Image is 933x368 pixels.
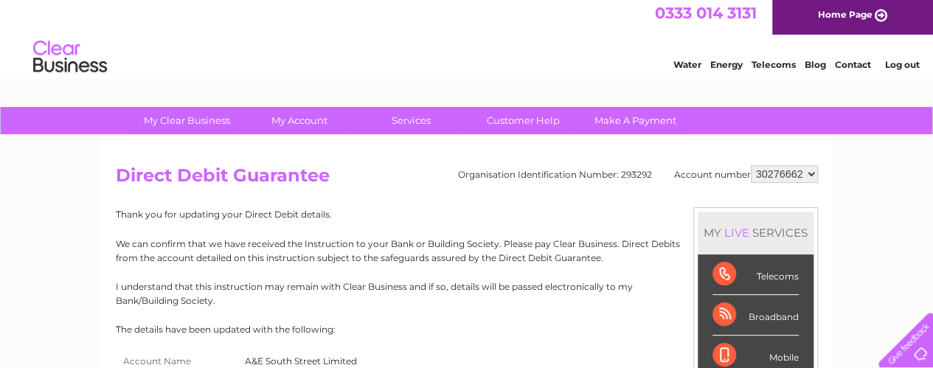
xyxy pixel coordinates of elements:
a: Make A Payment [575,107,696,134]
a: Log out [884,63,919,74]
div: MY SERVICES [698,212,814,254]
h2: Direct Debit Guarantee [116,165,818,193]
div: Organisation Identification Number: 293292 Account number [458,165,818,183]
a: Blog [805,63,826,74]
div: Telecoms [712,254,799,295]
p: We can confirm that we have received the Instruction to your Bank or Building Society. Please pay... [116,237,818,265]
a: Water [673,63,701,74]
div: Clear Business is a trading name of Verastar Limited (registered in [GEOGRAPHIC_DATA] No. 3667643... [119,8,816,72]
a: 0333 014 3131 [655,7,757,26]
a: Services [350,107,472,134]
a: Contact [835,63,871,74]
p: I understand that this instruction may remain with Clear Business and if so, details will be pass... [116,280,818,308]
div: Broadband [712,295,799,336]
a: Telecoms [752,63,796,74]
a: My Account [238,107,360,134]
a: My Clear Business [126,107,248,134]
a: Energy [710,63,743,74]
div: LIVE [721,226,752,240]
p: The details have been updated with the following: [116,322,818,336]
a: Customer Help [462,107,584,134]
img: logo.png [32,38,108,83]
p: Thank you for updating your Direct Debit details. [116,207,818,221]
